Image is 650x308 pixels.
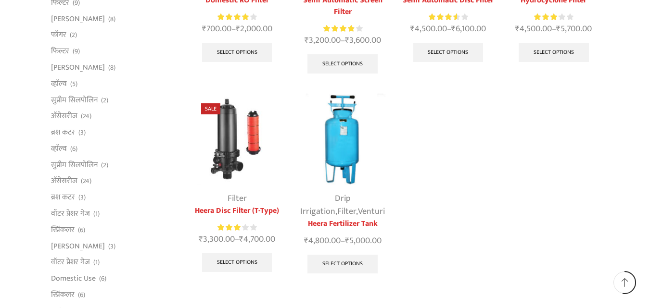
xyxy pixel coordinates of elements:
a: Select options for “Heera Fertilizer Tank” [307,255,378,274]
div: Rated 3.20 out of 5 [534,12,573,22]
span: Rated out of 5 [323,24,354,34]
a: फिल्टर [51,43,69,60]
bdi: 4,500.00 [410,22,447,36]
a: Venturi [358,204,385,219]
span: – [508,23,599,36]
span: (24) [81,176,91,186]
bdi: 3,200.00 [305,33,341,48]
a: Drip Irrigation [300,191,351,219]
a: ब्रश कटर [51,189,75,206]
span: ₹ [202,22,206,36]
span: ₹ [515,22,520,36]
span: (1) [93,209,100,219]
span: ₹ [345,33,349,48]
span: – [403,23,494,36]
span: (3) [78,128,86,137]
a: Domestic Use [51,271,96,287]
a: Select options for “Hydrocyclone Filter” [519,43,589,62]
span: ₹ [304,234,308,248]
bdi: 5,700.00 [556,22,592,36]
img: Heera Fertilizer Tank [297,94,388,185]
span: (5) [70,79,77,89]
bdi: 4,700.00 [239,232,275,246]
a: वॉटर प्रेशर गेज [51,205,90,222]
span: ₹ [410,22,415,36]
bdi: 4,500.00 [515,22,552,36]
span: (2) [70,30,77,40]
span: ₹ [345,234,349,248]
a: [PERSON_NAME] [51,11,105,27]
a: व्हाॅल्व [51,75,67,92]
span: (3) [108,242,115,251]
span: (6) [78,225,85,235]
span: (9) [73,47,80,56]
span: ₹ [451,22,456,36]
div: , , [297,192,388,218]
a: वॉटर प्रेशर गेज [51,254,90,271]
a: Select options for “Domestic RO Filter” [202,43,272,62]
a: फॉगर [51,27,66,43]
span: (8) [108,14,115,24]
a: अ‍ॅसेसरीज [51,108,77,124]
span: ₹ [239,232,243,246]
a: Select options for “Semi Automatic Screen Filter” [307,54,378,74]
span: (6) [78,290,85,300]
span: (3) [78,193,86,202]
a: सुप्रीम सिलपोलिन [51,92,98,108]
div: Rated 3.00 out of 5 [217,222,256,233]
span: ₹ [305,33,309,48]
bdi: 4,800.00 [304,234,341,248]
span: ₹ [556,22,561,36]
a: Select options for “Heera Disc Filter (T-Type)” [202,253,272,272]
span: ₹ [236,22,240,36]
span: Rated out of 5 [217,12,249,22]
span: (1) [93,258,100,267]
a: Select options for “Semi Automatic Disc Filter” [413,43,484,62]
a: स्प्रिंकलर [51,222,75,238]
span: – [191,23,282,36]
bdi: 2,000.00 [236,22,272,36]
span: (2) [101,96,108,105]
a: Heera Disc Filter (T-Type) [191,205,282,217]
bdi: 3,600.00 [345,33,381,48]
span: Rated out of 5 [429,12,457,22]
span: (2) [101,160,108,170]
a: व्हाॅल्व [51,140,67,157]
div: Rated 3.92 out of 5 [323,24,362,34]
bdi: 5,000.00 [345,234,382,248]
div: Rated 4.00 out of 5 [217,12,256,22]
a: Filter [337,204,356,219]
span: (6) [99,274,106,283]
a: Filter [228,191,247,206]
a: सुप्रीम सिलपोलिन [51,157,98,173]
a: Heera Fertilizer Tank [297,218,388,230]
span: Rated out of 5 [534,12,559,22]
span: Sale [201,103,220,114]
div: Rated 3.67 out of 5 [429,12,468,22]
a: ब्रश कटर [51,124,75,141]
a: [PERSON_NAME] [51,238,105,254]
span: – [297,234,388,247]
a: स्प्रिंकलर [51,286,75,303]
bdi: 3,300.00 [199,232,235,246]
span: (8) [108,63,115,73]
img: Heera Disc Filter (T-Type) [191,94,282,185]
span: – [191,233,282,246]
span: – [297,34,388,47]
span: (24) [81,111,91,121]
a: [PERSON_NAME] [51,59,105,75]
span: ₹ [199,232,203,246]
bdi: 6,100.00 [451,22,486,36]
span: Rated out of 5 [217,222,241,233]
span: (6) [70,144,77,154]
bdi: 700.00 [202,22,231,36]
a: अ‍ॅसेसरीज [51,173,77,189]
